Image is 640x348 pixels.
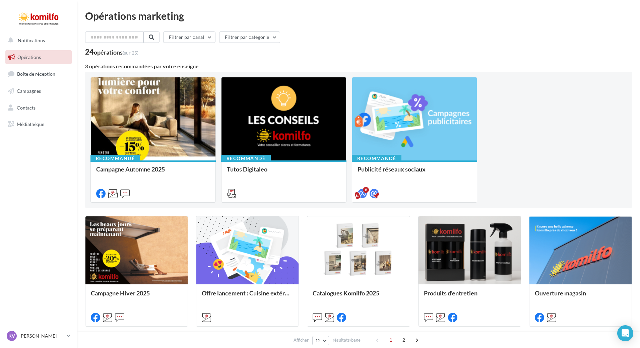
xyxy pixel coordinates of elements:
[4,84,73,98] a: Campagnes
[17,121,44,127] span: Médiathèque
[4,117,73,131] a: Médiathèque
[312,336,329,345] button: 12
[294,337,309,343] span: Afficher
[17,88,41,94] span: Campagnes
[90,155,140,162] div: Recommandé
[333,337,361,343] span: résultats/page
[202,290,293,303] div: Offre lancement : Cuisine extérieur
[424,290,515,303] div: Produits d'entretien
[219,31,280,43] button: Filtrer par catégorie
[94,49,138,55] div: opérations
[4,101,73,115] a: Contacts
[85,64,632,69] div: 3 opérations recommandées par votre enseigne
[535,290,626,303] div: Ouverture magasin
[123,50,138,56] span: (sur 25)
[8,333,15,339] span: Kv
[163,31,215,43] button: Filtrer par canal
[227,166,341,179] div: Tutos Digitaleo
[363,187,369,193] div: 8
[18,38,45,43] span: Notifications
[315,338,321,343] span: 12
[398,335,409,345] span: 2
[19,333,64,339] p: [PERSON_NAME]
[17,54,41,60] span: Opérations
[385,335,396,345] span: 1
[313,290,404,303] div: Catalogues Komilfo 2025
[221,155,271,162] div: Recommandé
[5,330,72,342] a: Kv [PERSON_NAME]
[85,11,632,21] div: Opérations marketing
[91,290,182,296] div: Campagne Hiver 2025
[17,71,55,77] span: Boîte de réception
[4,67,73,81] a: Boîte de réception
[4,33,70,48] button: Notifications
[17,105,36,110] span: Contacts
[96,166,210,179] div: Campagne Automne 2025
[85,48,138,56] div: 24
[358,166,471,179] div: Publicité réseaux sociaux
[617,325,633,341] div: Open Intercom Messenger
[352,155,401,162] div: Recommandé
[4,50,73,64] a: Opérations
